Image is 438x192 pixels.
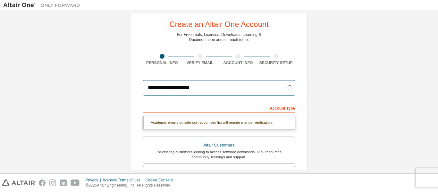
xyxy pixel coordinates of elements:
img: youtube.svg [71,179,80,186]
div: Verify Email [181,60,219,65]
img: instagram.svg [49,179,56,186]
p: © 2025 Altair Engineering, Inc. All Rights Reserved. [86,183,177,188]
div: Security Setup [257,60,295,65]
div: Students [147,170,291,179]
div: For Free Trials, Licenses, Downloads, Learning & Documentation and so much more. [177,32,261,42]
div: Privacy [86,178,103,183]
div: Personal Info [143,60,181,65]
div: Altair Customers [147,141,291,150]
div: Create an Altair One Account [169,21,269,28]
img: facebook.svg [39,179,46,186]
div: For existing customers looking to access software downloads, HPC resources, community, trainings ... [147,149,291,160]
div: Account Info [219,60,257,65]
div: Website Terms of Use [103,178,145,183]
div: Cookie Consent [145,178,176,183]
img: linkedin.svg [60,179,67,186]
img: altair_logo.svg [2,179,35,186]
div: Account Type [143,103,295,113]
img: Altair One [3,2,83,8]
div: Academic emails outside our recognised list will require manual verification. [143,116,295,129]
